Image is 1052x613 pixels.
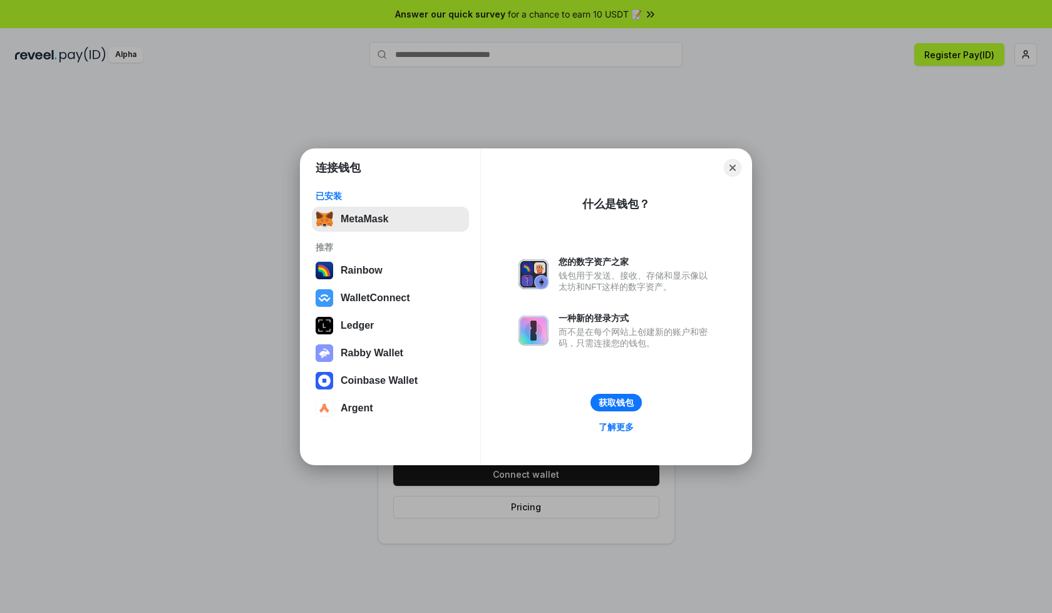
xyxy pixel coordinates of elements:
[591,419,641,435] a: 了解更多
[312,313,469,338] button: Ledger
[316,210,333,228] img: svg+xml,%3Csvg%20fill%3D%22none%22%20height%3D%2233%22%20viewBox%3D%220%200%2035%2033%22%20width%...
[518,259,549,289] img: svg+xml,%3Csvg%20xmlns%3D%22http%3A%2F%2Fwww.w3.org%2F2000%2Fsvg%22%20fill%3D%22none%22%20viewBox...
[341,320,374,331] div: Ledger
[312,368,469,393] button: Coinbase Wallet
[599,397,634,408] div: 获取钱包
[316,190,465,202] div: 已安装
[316,289,333,307] img: svg+xml,%3Csvg%20width%3D%2228%22%20height%3D%2228%22%20viewBox%3D%220%200%2028%2028%22%20fill%3D...
[341,292,410,304] div: WalletConnect
[316,262,333,279] img: svg+xml,%3Csvg%20width%3D%22120%22%20height%3D%22120%22%20viewBox%3D%220%200%20120%20120%22%20fil...
[312,341,469,366] button: Rabby Wallet
[341,348,403,359] div: Rabby Wallet
[559,312,714,324] div: 一种新的登录方式
[316,242,465,253] div: 推荐
[559,326,714,349] div: 而不是在每个网站上创建新的账户和密码，只需连接您的钱包。
[312,396,469,421] button: Argent
[312,258,469,283] button: Rainbow
[518,316,549,346] img: svg+xml,%3Csvg%20xmlns%3D%22http%3A%2F%2Fwww.w3.org%2F2000%2Fsvg%22%20fill%3D%22none%22%20viewBox...
[316,399,333,417] img: svg+xml,%3Csvg%20width%3D%2228%22%20height%3D%2228%22%20viewBox%3D%220%200%2028%2028%22%20fill%3D...
[341,403,373,414] div: Argent
[316,344,333,362] img: svg+xml,%3Csvg%20xmlns%3D%22http%3A%2F%2Fwww.w3.org%2F2000%2Fsvg%22%20fill%3D%22none%22%20viewBox...
[316,372,333,389] img: svg+xml,%3Csvg%20width%3D%2228%22%20height%3D%2228%22%20viewBox%3D%220%200%2028%2028%22%20fill%3D...
[724,159,741,177] button: Close
[599,421,634,433] div: 了解更多
[316,160,361,175] h1: 连接钱包
[341,214,388,225] div: MetaMask
[316,317,333,334] img: svg+xml,%3Csvg%20xmlns%3D%22http%3A%2F%2Fwww.w3.org%2F2000%2Fsvg%22%20width%3D%2228%22%20height%3...
[312,207,469,232] button: MetaMask
[312,286,469,311] button: WalletConnect
[590,394,642,411] button: 获取钱包
[341,265,383,276] div: Rainbow
[559,256,714,267] div: 您的数字资产之家
[559,270,714,292] div: 钱包用于发送、接收、存储和显示像以太坊和NFT这样的数字资产。
[341,375,418,386] div: Coinbase Wallet
[582,197,650,212] div: 什么是钱包？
